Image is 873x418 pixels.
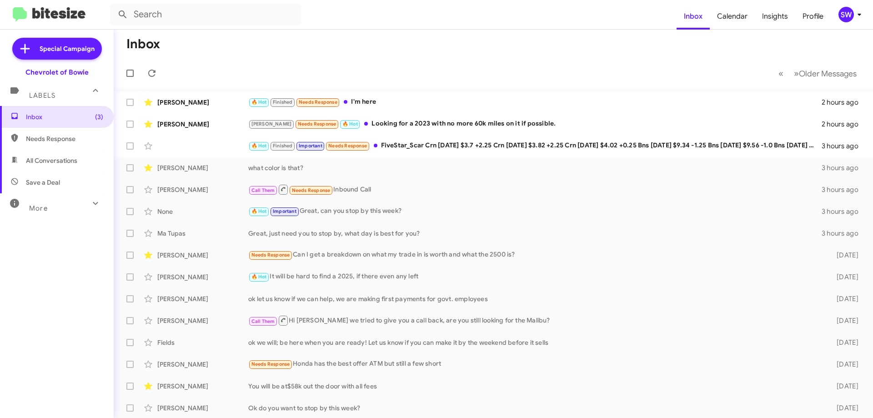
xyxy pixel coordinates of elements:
[157,251,248,260] div: [PERSON_NAME]
[822,251,866,260] div: [DATE]
[248,206,822,217] div: Great, can you stop by this week?
[157,229,248,238] div: Ma Tupas
[273,99,293,105] span: Finished
[773,64,862,83] nav: Page navigation example
[248,315,822,326] div: Hi [PERSON_NAME] we tried to give you a call back, are you still looking for the Malibu?
[157,163,248,172] div: [PERSON_NAME]
[831,7,863,22] button: SW
[273,208,296,214] span: Important
[12,38,102,60] a: Special Campaign
[251,318,275,324] span: Call Them
[25,68,89,77] div: Chevrolet of Bowie
[248,141,822,151] div: FiveStar_Scar Crn [DATE] $3.7 +2.25 Crn [DATE] $3.82 +2.25 Crn [DATE] $4.02 +0.25 Bns [DATE] $9.3...
[157,98,248,107] div: [PERSON_NAME]
[251,208,267,214] span: 🔥 Hot
[157,360,248,369] div: [PERSON_NAME]
[273,143,293,149] span: Finished
[157,338,248,347] div: Fields
[799,69,857,79] span: Older Messages
[248,97,822,107] div: I'm here
[110,4,301,25] input: Search
[251,252,290,258] span: Needs Response
[822,272,866,282] div: [DATE]
[822,120,866,129] div: 2 hours ago
[248,382,822,391] div: You will be at$58k out the door with all fees
[822,316,866,325] div: [DATE]
[248,359,822,369] div: Honda has the best offer ATM but still a few short
[248,229,822,238] div: Great, just need you to stop by, what day is best for you?
[328,143,367,149] span: Needs Response
[822,207,866,216] div: 3 hours ago
[822,163,866,172] div: 3 hours ago
[822,403,866,413] div: [DATE]
[778,68,783,79] span: «
[838,7,854,22] div: SW
[248,294,822,303] div: ok let us know if we can help, we are making first payments for govt. employees
[248,250,822,260] div: Can I get a breakdown on what my trade in is worth and what the 2500 is?
[248,163,822,172] div: what color is that?
[251,187,275,193] span: Call Them
[29,204,48,212] span: More
[157,120,248,129] div: [PERSON_NAME]
[95,112,103,121] span: (3)
[157,185,248,194] div: [PERSON_NAME]
[251,99,267,105] span: 🔥 Hot
[251,361,290,367] span: Needs Response
[794,68,799,79] span: »
[251,121,292,127] span: [PERSON_NAME]
[248,184,822,195] div: Inbound Call
[822,98,866,107] div: 2 hours ago
[342,121,358,127] span: 🔥 Hot
[26,156,77,165] span: All Conversations
[788,64,862,83] button: Next
[157,382,248,391] div: [PERSON_NAME]
[157,316,248,325] div: [PERSON_NAME]
[26,178,60,187] span: Save a Deal
[251,143,267,149] span: 🔥 Hot
[292,187,331,193] span: Needs Response
[29,91,55,100] span: Labels
[157,294,248,303] div: [PERSON_NAME]
[822,360,866,369] div: [DATE]
[822,229,866,238] div: 3 hours ago
[157,207,248,216] div: None
[299,143,322,149] span: Important
[40,44,95,53] span: Special Campaign
[248,403,822,413] div: Ok do you want to stop by this week?
[755,3,795,30] a: Insights
[251,274,267,280] span: 🔥 Hot
[157,403,248,413] div: [PERSON_NAME]
[822,338,866,347] div: [DATE]
[248,338,822,347] div: ok we will; be here when you are ready! Let us know if you can make it by the weekend before it s...
[126,37,160,51] h1: Inbox
[795,3,831,30] a: Profile
[773,64,789,83] button: Previous
[26,134,103,143] span: Needs Response
[677,3,710,30] a: Inbox
[822,185,866,194] div: 3 hours ago
[248,119,822,129] div: Looking for a 2023 with no more 60k miles on it if possible.
[822,294,866,303] div: [DATE]
[26,112,103,121] span: Inbox
[157,272,248,282] div: [PERSON_NAME]
[248,272,822,282] div: It will be hard to find a 2025, if there even any left
[298,121,336,127] span: Needs Response
[710,3,755,30] a: Calendar
[822,141,866,151] div: 3 hours ago
[822,382,866,391] div: [DATE]
[299,99,337,105] span: Needs Response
